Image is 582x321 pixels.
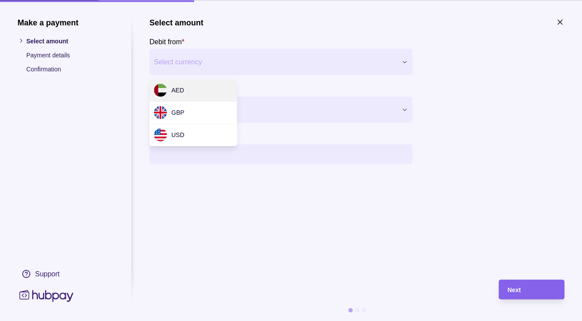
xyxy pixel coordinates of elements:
span: USD [171,131,185,138]
img: us [154,128,167,141]
img: ae [154,84,167,97]
img: gb [154,106,167,119]
span: AED [171,87,184,94]
span: GBP [171,109,185,116]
